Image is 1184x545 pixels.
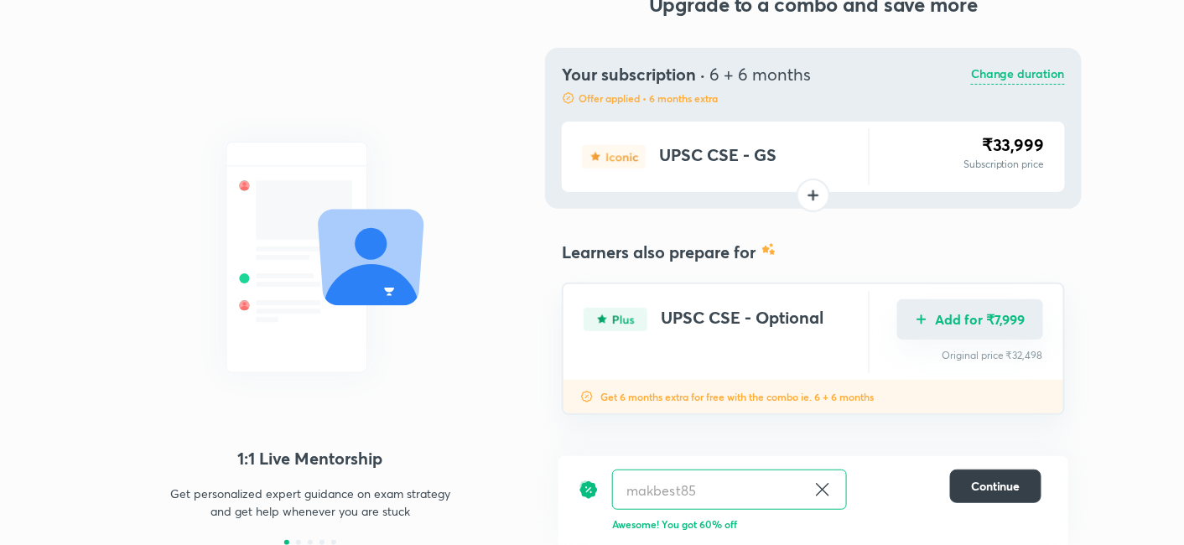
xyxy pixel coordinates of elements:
p: Subscription price [963,157,1045,172]
img: combo [762,242,776,256]
h4: UPSC CSE - GS [659,145,776,169]
img: discount [562,91,575,105]
p: Offer applied • 6 months extra [579,91,718,105]
p: Awesome! You got 60% off [612,516,1041,532]
input: Have a referral code? [613,470,806,510]
p: Change duration [971,65,1065,85]
span: ₹33,999 [982,133,1045,156]
img: LMP_066b47ebaa.svg [116,112,505,403]
h4: Learners also prepare for [562,242,756,262]
img: type [584,308,647,331]
p: Original price ₹32,498 [897,348,1043,363]
img: discount [580,390,594,403]
h4: UPSC CSE - Optional [661,308,823,331]
img: add [915,313,928,326]
img: type [582,145,646,169]
p: Get personalized expert guidance on exam strategy and get help whenever you are stuck [164,485,456,520]
h4: 1:1 Live Mentorship [116,446,505,471]
span: 6 + 6 months [709,63,811,86]
p: Get 6 months extra for free with the combo ie. 6 + 6 months [600,390,874,403]
h4: Your subscription · [562,65,811,85]
span: Continue [971,478,1020,495]
img: discount [579,470,599,510]
button: Continue [950,470,1041,503]
button: Add for ₹7,999 [897,299,1043,340]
